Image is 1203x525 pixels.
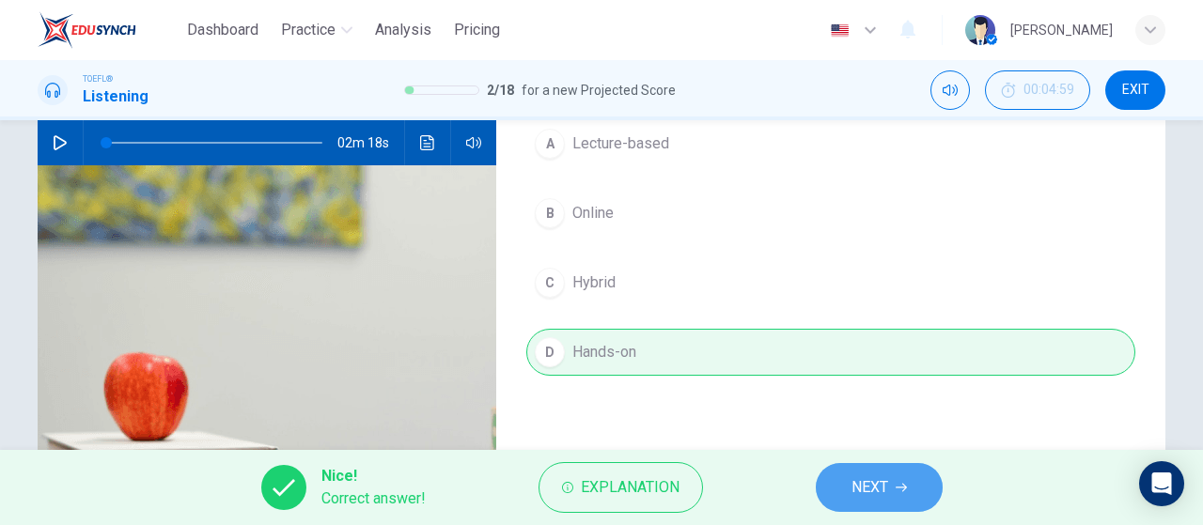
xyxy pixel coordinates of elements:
[180,13,266,47] button: Dashboard
[930,70,970,110] div: Mute
[321,465,426,487] span: Nice!
[454,19,500,41] span: Pricing
[273,13,360,47] button: Practice
[38,11,180,49] a: EduSynch logo
[828,23,851,38] img: en
[187,19,258,41] span: Dashboard
[337,120,404,165] span: 02m 18s
[522,79,676,101] span: for a new Projected Score
[985,70,1090,110] button: 00:04:59
[1139,461,1184,506] div: Open Intercom Messenger
[446,13,508,47] button: Pricing
[1105,70,1165,110] button: EXIT
[581,474,680,501] span: Explanation
[321,487,426,510] span: Correct answer!
[1122,83,1149,98] span: EXIT
[965,15,995,45] img: Profile picture
[38,11,136,49] img: EduSynch logo
[281,19,336,41] span: Practice
[816,463,943,512] button: NEXT
[413,120,443,165] button: Click to see the audio transcription
[83,85,148,108] h1: Listening
[1010,19,1113,41] div: [PERSON_NAME]
[367,13,439,47] button: Analysis
[851,474,888,501] span: NEXT
[1023,83,1074,98] span: 00:04:59
[539,462,703,513] button: Explanation
[83,72,113,85] span: TOEFL®
[375,19,431,41] span: Analysis
[985,70,1090,110] div: Hide
[487,79,514,101] span: 2 / 18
